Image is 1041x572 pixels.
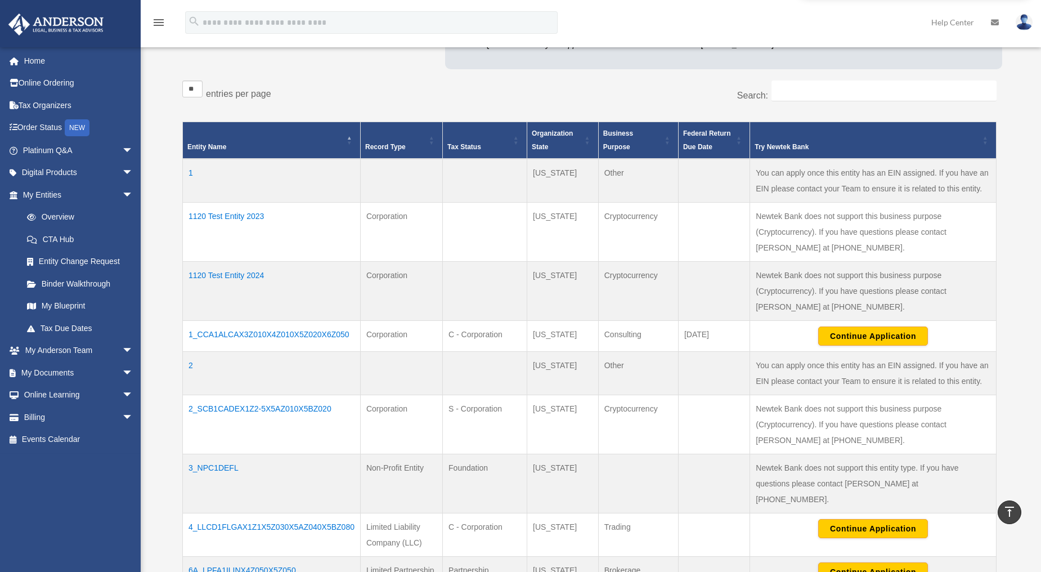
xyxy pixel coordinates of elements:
[818,519,928,538] button: Continue Application
[532,129,573,151] span: Organization State
[750,352,997,395] td: You can apply once this entity has an EIN assigned. If you have an EIN please contact your Team t...
[360,262,442,321] td: Corporation
[183,454,361,513] td: 3_NPC1DEFL
[527,262,599,321] td: [US_STATE]
[360,203,442,262] td: Corporation
[527,122,599,159] th: Organization State: Activate to sort
[598,321,678,352] td: Consulting
[152,16,165,29] i: menu
[8,50,150,72] a: Home
[183,159,361,203] td: 1
[598,352,678,395] td: Other
[527,352,599,395] td: [US_STATE]
[683,129,731,151] span: Federal Return Due Date
[8,117,150,140] a: Order StatusNEW
[8,361,150,384] a: My Documentsarrow_drop_down
[8,72,150,95] a: Online Ordering
[16,317,145,339] a: Tax Due Dates
[8,406,150,428] a: Billingarrow_drop_down
[360,395,442,454] td: Corporation
[8,384,150,406] a: Online Learningarrow_drop_down
[598,262,678,321] td: Cryptocurrency
[527,203,599,262] td: [US_STATE]
[183,352,361,395] td: 2
[5,14,107,35] img: Anderson Advisors Platinum Portal
[443,122,527,159] th: Tax Status: Activate to sort
[122,184,145,207] span: arrow_drop_down
[527,159,599,203] td: [US_STATE]
[755,140,979,154] div: Try Newtek Bank
[527,513,599,557] td: [US_STATE]
[818,327,928,346] button: Continue Application
[360,513,442,557] td: Limited Liability Company (LLC)
[998,500,1021,524] a: vertical_align_top
[1016,14,1033,30] img: User Pic
[16,228,145,251] a: CTA Hub
[365,143,406,151] span: Record Type
[183,395,361,454] td: 2_SCB1CADEX1Z2-5X5AZ010X5BZ020
[16,251,145,273] a: Entity Change Request
[750,395,997,454] td: Newtek Bank does not support this business purpose (Cryptocurrency). If you have questions please...
[1003,505,1016,519] i: vertical_align_top
[750,122,997,159] th: Try Newtek Bank : Activate to sort
[122,139,145,162] span: arrow_drop_down
[122,361,145,385] span: arrow_drop_down
[598,122,678,159] th: Business Purpose: Activate to sort
[598,513,678,557] td: Trading
[206,89,271,99] label: entries per page
[188,15,200,28] i: search
[678,122,750,159] th: Federal Return Due Date: Activate to sort
[183,122,361,159] th: Entity Name: Activate to invert sorting
[527,454,599,513] td: [US_STATE]
[8,184,145,206] a: My Entitiesarrow_drop_down
[443,454,527,513] td: Foundation
[750,454,997,513] td: Newtek Bank does not support this entity type. If you have questions please contact [PERSON_NAME]...
[447,143,481,151] span: Tax Status
[443,395,527,454] td: S - Corporation
[183,262,361,321] td: 1120 Test Entity 2024
[603,129,633,151] span: Business Purpose
[65,119,89,136] div: NEW
[122,339,145,363] span: arrow_drop_down
[443,321,527,352] td: C - Corporation
[183,203,361,262] td: 1120 Test Entity 2023
[360,321,442,352] td: Corporation
[678,321,750,352] td: [DATE]
[443,513,527,557] td: C - Corporation
[737,91,768,100] label: Search:
[750,203,997,262] td: Newtek Bank does not support this business purpose (Cryptocurrency). If you have questions please...
[527,395,599,454] td: [US_STATE]
[598,159,678,203] td: Other
[750,159,997,203] td: You can apply once this entity has an EIN assigned. If you have an EIN please contact your Team t...
[16,272,145,295] a: Binder Walkthrough
[183,513,361,557] td: 4_LLCD1FLGAX1Z1X5Z030X5AZ040X5BZ080
[8,339,150,362] a: My Anderson Teamarrow_drop_down
[527,321,599,352] td: [US_STATE]
[122,162,145,185] span: arrow_drop_down
[360,454,442,513] td: Non-Profit Entity
[8,162,150,184] a: Digital Productsarrow_drop_down
[16,206,139,229] a: Overview
[360,122,442,159] th: Record Type: Activate to sort
[152,20,165,29] a: menu
[598,203,678,262] td: Cryptocurrency
[183,321,361,352] td: 1_CCA1ALCAX3Z010X4Z010X5Z020X6Z050
[122,384,145,407] span: arrow_drop_down
[598,395,678,454] td: Cryptocurrency
[8,94,150,117] a: Tax Organizers
[187,143,226,151] span: Entity Name
[750,262,997,321] td: Newtek Bank does not support this business purpose (Cryptocurrency). If you have questions please...
[8,428,150,451] a: Events Calendar
[16,295,145,318] a: My Blueprint
[8,139,150,162] a: Platinum Q&Aarrow_drop_down
[122,406,145,429] span: arrow_drop_down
